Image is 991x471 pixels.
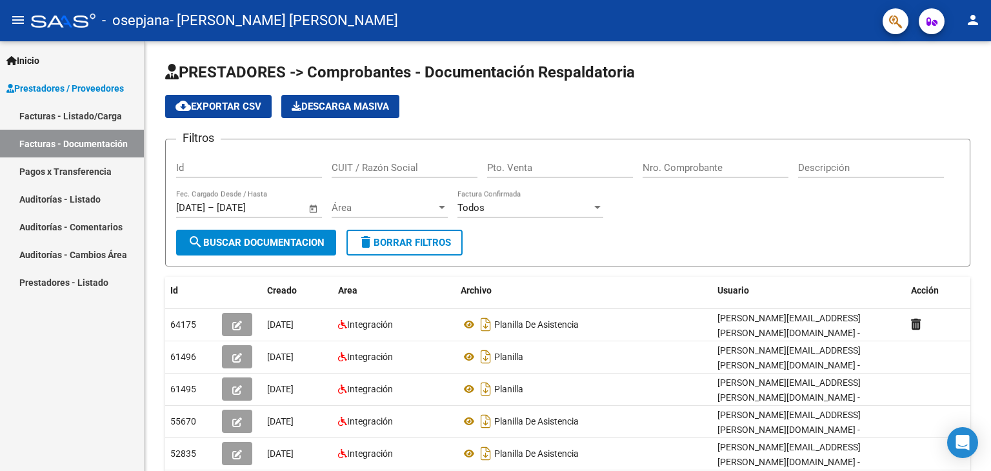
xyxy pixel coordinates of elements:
span: Inicio [6,54,39,68]
span: Id [170,285,178,296]
i: Descargar documento [477,443,494,464]
span: [PERSON_NAME][EMAIL_ADDRESS][PERSON_NAME][DOMAIN_NAME] - [PERSON_NAME] [PERSON_NAME] [717,377,861,417]
button: Descarga Masiva [281,95,399,118]
button: Exportar CSV [165,95,272,118]
button: Buscar Documentacion [176,230,336,256]
app-download-masive: Descarga masiva de comprobantes (adjuntos) [281,95,399,118]
span: Integración [347,448,393,459]
span: Archivo [461,285,492,296]
span: Creado [267,285,297,296]
datatable-header-cell: Acción [906,277,970,305]
span: Acción [911,285,939,296]
mat-icon: delete [358,234,374,250]
h3: Filtros [176,129,221,147]
mat-icon: person [965,12,981,28]
span: 52835 [170,448,196,459]
button: Borrar Filtros [346,230,463,256]
span: [DATE] [267,448,294,459]
span: [DATE] [267,352,294,362]
datatable-header-cell: Area [333,277,455,305]
span: 64175 [170,319,196,330]
span: PRESTADORES -> Comprobantes - Documentación Respaldatoria [165,63,635,81]
span: Descarga Masiva [292,101,389,112]
span: Borrar Filtros [358,237,451,248]
span: Integración [347,352,393,362]
input: Fecha inicio [176,202,205,214]
span: 55670 [170,416,196,426]
span: 61496 [170,352,196,362]
span: Prestadores / Proveedores [6,81,124,95]
div: Open Intercom Messenger [947,427,978,458]
mat-icon: menu [10,12,26,28]
i: Descargar documento [477,411,494,432]
i: Descargar documento [477,379,494,399]
span: Buscar Documentacion [188,237,325,248]
i: Descargar documento [477,346,494,367]
datatable-header-cell: Creado [262,277,333,305]
datatable-header-cell: Archivo [455,277,712,305]
span: Area [338,285,357,296]
i: Descargar documento [477,314,494,335]
mat-icon: search [188,234,203,250]
span: Exportar CSV [175,101,261,112]
span: - [PERSON_NAME] [PERSON_NAME] [170,6,398,35]
mat-icon: cloud_download [175,98,191,114]
span: Integración [347,416,393,426]
span: Integración [347,319,393,330]
span: [PERSON_NAME][EMAIL_ADDRESS][PERSON_NAME][DOMAIN_NAME] - [PERSON_NAME] [PERSON_NAME] [717,345,861,385]
span: Planilla De Asistencia [494,319,579,330]
span: 61495 [170,384,196,394]
span: Integración [347,384,393,394]
span: [PERSON_NAME][EMAIL_ADDRESS][PERSON_NAME][DOMAIN_NAME] - [PERSON_NAME] [PERSON_NAME] [717,313,861,353]
span: Todos [457,202,485,214]
span: [DATE] [267,319,294,330]
span: Planilla De Asistencia [494,416,579,426]
span: [DATE] [267,384,294,394]
span: Área [332,202,436,214]
span: Usuario [717,285,749,296]
span: Planilla [494,352,523,362]
span: [DATE] [267,416,294,426]
span: - osepjana [102,6,170,35]
span: – [208,202,214,214]
span: Planilla [494,384,523,394]
datatable-header-cell: Id [165,277,217,305]
span: [PERSON_NAME][EMAIL_ADDRESS][PERSON_NAME][DOMAIN_NAME] - [PERSON_NAME] [PERSON_NAME] [717,410,861,450]
datatable-header-cell: Usuario [712,277,906,305]
button: Open calendar [306,201,321,216]
input: Fecha fin [217,202,279,214]
span: Planilla De Asistencia [494,448,579,459]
